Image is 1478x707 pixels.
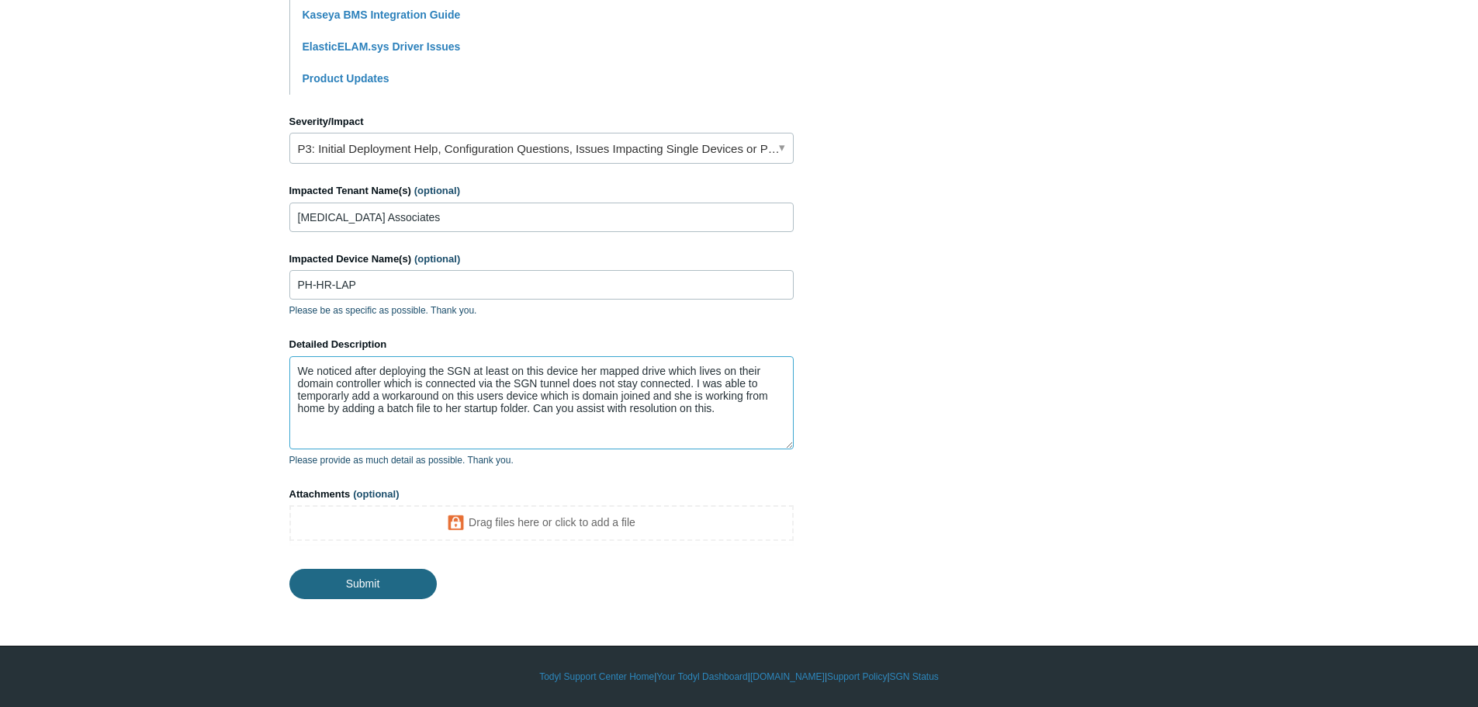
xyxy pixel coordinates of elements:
[289,487,794,502] label: Attachments
[539,670,654,684] a: Todyl Support Center Home
[827,670,887,684] a: Support Policy
[414,253,460,265] span: (optional)
[303,72,389,85] a: Product Updates
[656,670,747,684] a: Your Todyl Dashboard
[289,337,794,352] label: Detailed Description
[289,569,437,598] input: Submit
[303,9,461,21] a: Kaseya BMS Integration Guide
[289,251,794,267] label: Impacted Device Name(s)
[289,183,794,199] label: Impacted Tenant Name(s)
[890,670,939,684] a: SGN Status
[303,40,461,53] a: ElasticELAM.sys Driver Issues
[289,303,794,317] p: Please be as specific as possible. Thank you.
[289,453,794,467] p: Please provide as much detail as possible. Thank you.
[289,670,1189,684] div: | | | |
[289,133,794,164] a: P3: Initial Deployment Help, Configuration Questions, Issues Impacting Single Devices or Past Out...
[289,114,794,130] label: Severity/Impact
[353,488,399,500] span: (optional)
[750,670,825,684] a: [DOMAIN_NAME]
[414,185,460,196] span: (optional)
